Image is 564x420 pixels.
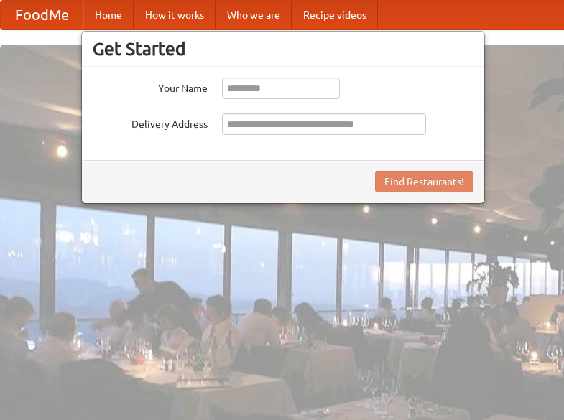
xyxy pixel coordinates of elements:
[83,1,134,29] a: Home
[216,1,292,29] a: Who we are
[93,38,473,60] h3: Get Started
[134,1,216,29] a: How it works
[375,171,473,192] button: Find Restaurants!
[292,1,378,29] a: Recipe videos
[93,113,208,131] label: Delivery Address
[93,78,208,95] label: Your Name
[1,1,83,29] a: FoodMe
